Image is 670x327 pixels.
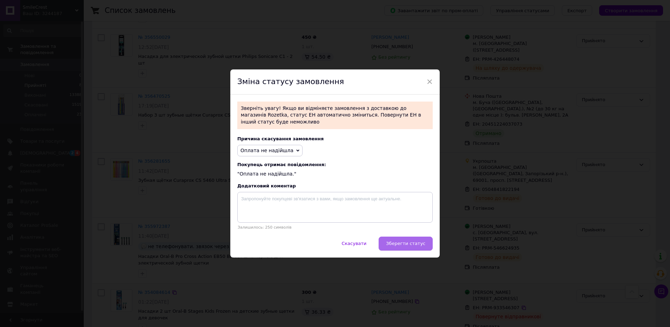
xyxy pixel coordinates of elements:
span: Зберегти статус [386,241,425,246]
div: Додатковий коментар [237,183,433,188]
button: Зберегти статус [379,237,433,251]
button: Скасувати [334,237,374,251]
span: Оплата не надійшла [240,148,293,153]
span: × [426,76,433,88]
span: Скасувати [342,241,366,246]
div: Причина скасування замовлення [237,136,433,141]
span: Покупець отримає повідомлення: [237,162,433,167]
p: Залишилось: 250 символів [237,225,433,230]
div: Зміна статусу замовлення [230,69,440,95]
div: "Оплата не надійшла." [237,162,433,178]
p: Зверніть увагу! Якщо ви відміняєте замовлення з доставкою до магазинів Rozetka, статус ЕН автомат... [237,102,433,129]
